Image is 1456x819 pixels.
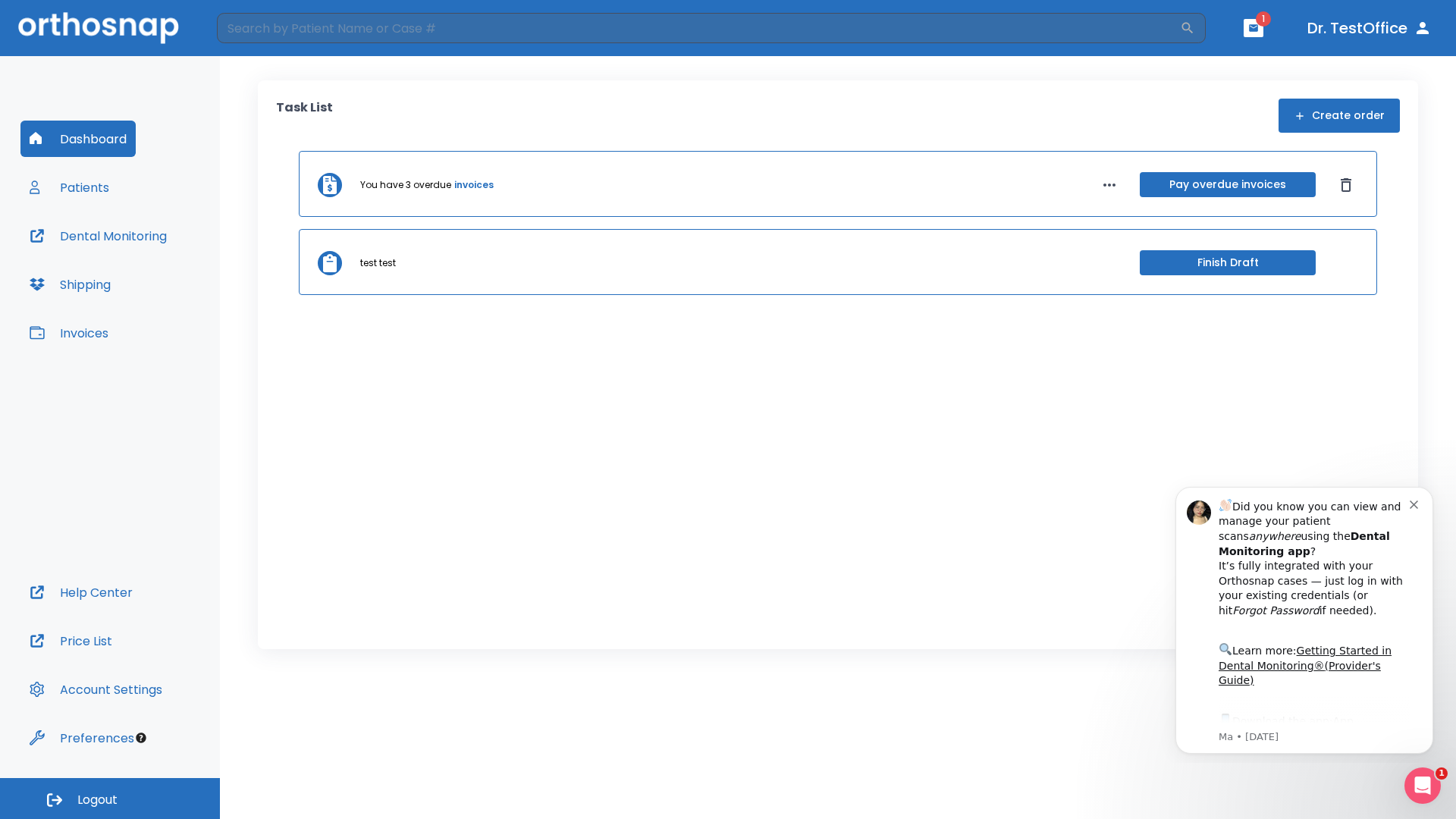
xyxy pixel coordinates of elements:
[1436,767,1448,780] span: 1
[20,623,121,659] button: Price List
[20,671,171,708] button: Account Settings
[20,121,136,157] button: Dashboard
[20,574,142,610] button: Help Center
[1404,767,1441,804] iframe: Intercom live chat
[217,13,1180,43] input: Search by Patient Name or Case #
[276,99,333,133] p: Task List
[20,266,120,303] button: Shipping
[360,256,396,270] p: test test
[1301,14,1438,42] button: Dr. TestOffice
[66,242,201,269] a: App Store
[20,218,176,254] button: Dental Monitoring
[360,178,451,192] p: You have 3 overdue
[66,238,257,315] div: Download the app: | ​ Let us know if you need help getting started!
[1140,172,1316,197] button: Pay overdue invoices
[1256,11,1271,27] span: 1
[66,257,257,271] p: Message from Ma, sent 4w ago
[1334,173,1358,197] button: Dismiss
[18,12,179,43] img: Orthosnap
[20,315,118,351] button: Invoices
[454,178,494,192] a: invoices
[20,720,143,756] button: Preferences
[134,731,148,745] div: Tooltip anchor
[1279,99,1400,133] button: Create order
[1140,250,1316,275] button: Finish Draft
[20,169,118,206] button: Patients
[1153,473,1456,763] iframe: Intercom notifications message
[257,24,269,36] button: Dismiss notification
[77,792,118,808] span: Logout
